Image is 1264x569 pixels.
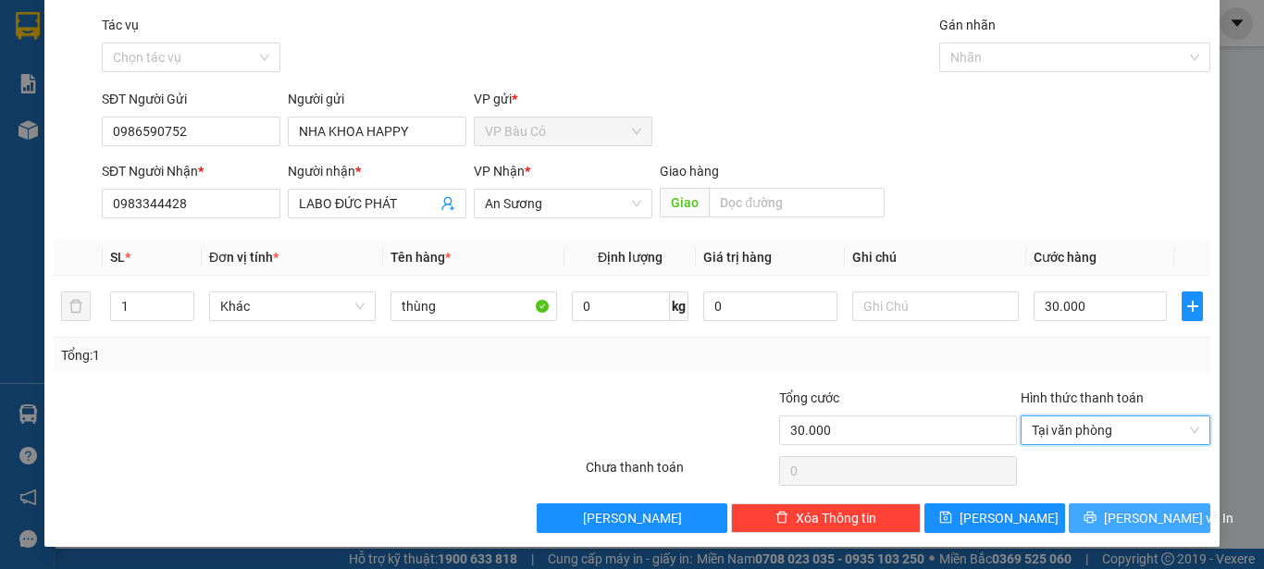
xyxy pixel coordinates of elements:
span: Gửi: [16,18,44,37]
span: VP Nhận [474,164,525,179]
button: plus [1182,291,1203,321]
label: Hình thức thanh toán [1021,390,1144,405]
span: save [939,511,952,526]
th: Ghi chú [845,240,1026,276]
span: printer [1084,511,1097,526]
span: Khác [220,292,365,320]
span: [PERSON_NAME] [960,508,1059,528]
span: CR : [14,121,43,141]
span: delete [775,511,788,526]
span: [PERSON_NAME] và In [1104,508,1233,528]
div: Người nhận [288,161,466,181]
button: [PERSON_NAME] [537,503,726,533]
span: An Sương [485,190,641,217]
input: VD: Bàn, Ghế [390,291,557,321]
span: Xóa Thông tin [796,508,876,528]
div: nghiệp [16,38,166,60]
button: delete [61,291,91,321]
span: user-add [440,196,455,211]
span: Định lượng [598,250,663,265]
span: Giao [660,188,709,217]
button: deleteXóa Thông tin [731,503,921,533]
input: Ghi Chú [852,291,1019,321]
input: Dọc đường [709,188,885,217]
div: 0965520044 [16,60,166,86]
span: Đơn vị tính [209,250,279,265]
div: SĐT Người Gửi [102,89,280,109]
span: Tổng cước [779,390,839,405]
div: VP gửi [474,89,652,109]
span: kg [670,291,688,321]
span: Nhận: [179,18,222,37]
span: Giá trị hàng [703,250,772,265]
div: 30.000 [14,119,168,142]
div: Tổng: 1 [61,345,489,365]
span: Tại văn phòng [1032,416,1199,444]
button: printer[PERSON_NAME] và In [1069,503,1210,533]
span: plus [1183,299,1202,314]
div: VP Bàu Cỏ [16,16,166,38]
div: nghiệp [179,60,368,82]
span: [PERSON_NAME] [583,508,682,528]
span: Cước hàng [1034,250,1097,265]
span: Giao hàng [660,164,719,179]
input: 0 [703,291,836,321]
span: VP Bàu Cỏ [485,118,641,145]
span: SL [110,250,125,265]
label: Gán nhãn [939,18,996,32]
span: Tên hàng [390,250,451,265]
button: save[PERSON_NAME] [924,503,1066,533]
label: Tác vụ [102,18,139,32]
div: Chưa thanh toán [584,457,777,489]
div: Người gửi [288,89,466,109]
div: VP [GEOGRAPHIC_DATA] [179,16,368,60]
div: 0965520044 [179,82,368,108]
div: SĐT Người Nhận [102,161,280,181]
